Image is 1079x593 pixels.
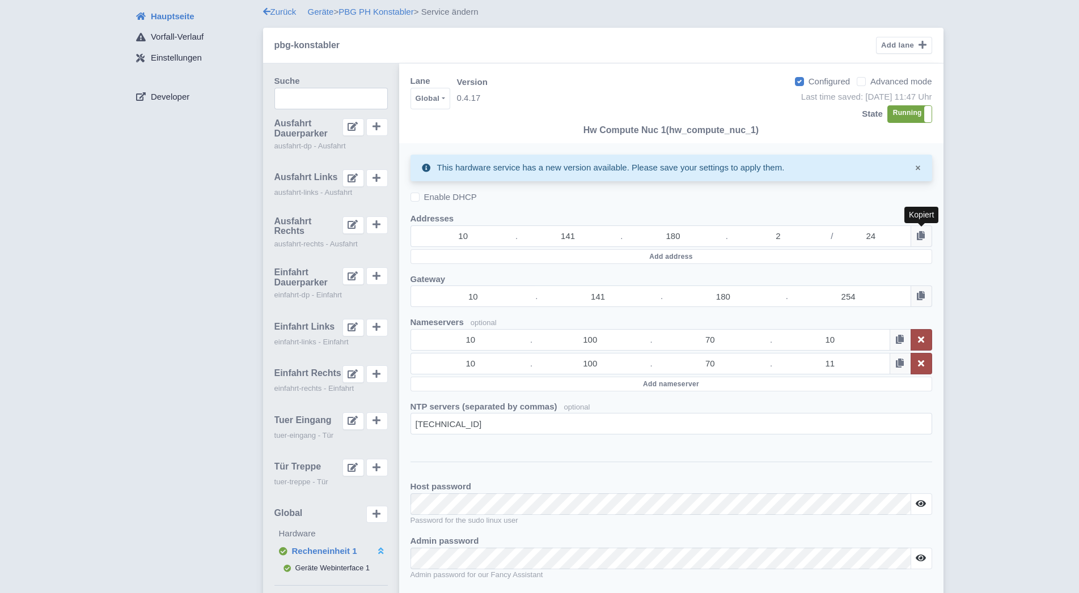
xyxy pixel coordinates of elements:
span: Tür Treppe [274,462,321,472]
span: Add lane [881,41,914,49]
span: Configured [809,76,850,86]
span: (hw_compute_nuc_1) [666,125,759,135]
span: Einfahrt Links [274,322,335,332]
label: Lane [411,75,430,88]
span: Vorfall-Verlauf [151,31,204,44]
span: Geräte Webinterface 1 [295,564,370,572]
label: State [862,108,883,121]
small: einfahrt-dp - Einfahrt [274,289,388,301]
span: 0.4.17 [457,89,488,105]
a: Zurück [263,7,297,16]
label: Suche [274,75,300,88]
small: ausfahrt-rechts - Ausfahrt [274,238,388,250]
span: Tuer Eingang [274,415,332,425]
a: Vorfall-Verlauf [127,27,263,48]
span: Ausfahrt Links [274,172,338,182]
small: Password for the sudo linux user [411,515,932,526]
span: Einstellungen [151,52,202,65]
a: Einstellungen [127,48,263,69]
h5: pbg-konstabler [274,40,340,50]
div: Global [416,92,440,105]
div: Last time saved: [DATE] 11:47 Uhr [801,91,932,104]
span: optional [564,403,590,411]
div: This hardware service has a new version available. Please save your settings to apply them. [437,161,785,174]
label: Admin password [411,535,479,548]
div: Kopiert [904,207,938,223]
span: Global [274,508,303,518]
span: Advanced mode [870,76,932,86]
div: RunningStopped [887,105,932,123]
small: tuer-eingang - Tür [274,430,388,441]
span: Einfahrt Dauerparker [274,267,342,287]
small: Admin password for our Fancy Assistant [411,569,932,581]
span: Version [457,76,488,89]
span: Einfahrt Rechts [274,368,341,378]
button: Add lane [876,37,932,54]
span: Hauptseite [151,10,194,23]
span: Enable DHCP [424,192,477,202]
button: Recheneinheit 1 [274,543,388,560]
span: Ausfahrt Dauerparker [274,118,342,138]
span: Recheneinheit 1 [292,546,357,556]
span: Hw Compute Nuc 1 [583,125,666,135]
label: Hardware [279,527,388,540]
span: Ausfahrt Rechts [274,216,342,236]
label: Addresses [411,212,454,225]
a: Hauptseite [127,6,263,27]
label: Gateway [411,273,446,286]
button: Add address [411,249,932,264]
span: Developer [151,91,189,104]
small: ausfahrt-links - Ausfahrt [274,187,388,198]
label: Running [888,106,932,122]
a: PBG PH Konstabler [338,7,414,16]
button: Add nameserver [411,377,932,391]
a: Geräte [308,7,334,16]
button: × [915,161,920,175]
small: einfahrt-rechts - Einfahrt [274,383,388,394]
span: × [915,163,920,173]
div: > > Service ändern [263,6,943,19]
small: einfahrt-links - Einfahrt [274,336,388,348]
small: tuer-treppe - Tür [274,476,388,488]
label: Host password [411,480,472,493]
small: ausfahrt-dp - Ausfahrt [274,140,388,152]
small: optional [471,318,497,327]
button: Geräte Webinterface 1 [274,560,388,576]
label: Nameservers [411,316,464,329]
label: NTP servers (separated by commas) [411,400,557,413]
a: Developer [127,86,263,108]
